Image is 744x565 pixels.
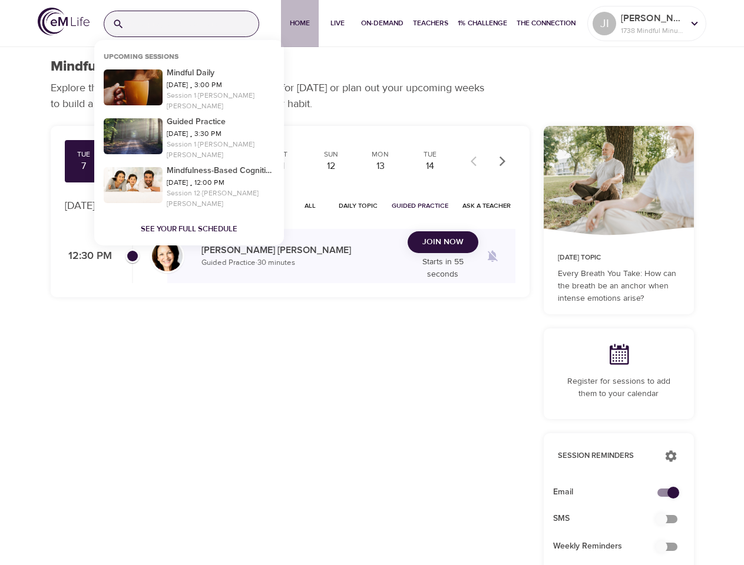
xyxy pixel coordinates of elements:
[51,58,199,75] h1: Mindful Daily Schedule
[129,11,259,36] input: Find programs, teachers, etc...
[413,17,448,29] span: Teachers
[167,67,275,79] p: Mindful Daily
[339,200,378,211] span: Daily Topic
[316,159,346,173] div: 12
[167,177,275,188] p: [DATE] ¸ 12:00 PM
[167,79,275,90] p: [DATE] ¸ 3:00 PM
[361,17,404,29] span: On-Demand
[408,256,478,281] p: Starts in 55 seconds
[94,52,188,67] div: Upcoming Sessions
[366,159,395,173] div: 13
[38,8,90,35] img: logo
[141,222,237,236] button: See your full schedule
[167,90,275,111] p: Session 1 · [PERSON_NAME] [PERSON_NAME]
[51,80,492,112] p: Explore the expert-led, brief mindfulness sessions for [DATE] or plan out your upcoming weeks to ...
[387,197,453,215] button: Guided Practice
[458,17,507,29] span: 1% Challenge
[334,197,382,215] button: Daily Topic
[104,118,163,154] img: guided-practice.jpg
[316,149,346,159] div: Sun
[478,242,507,270] span: Remind me when a class goes live every Tuesday at 12:30 PM
[104,167,163,203] img: updated%20MBCT%20hero%20image.jpeg
[167,139,275,160] p: Session 1 · [PERSON_NAME] [PERSON_NAME]
[65,248,112,264] p: 12:30 PM
[621,25,683,36] p: 1738 Mindful Minutes
[366,149,395,159] div: Mon
[296,200,325,211] span: All
[152,241,183,271] img: Laurie_Weisman-min.jpg
[167,128,275,139] p: [DATE] ¸ 3:30 PM
[553,513,666,525] span: SMS
[292,197,329,215] button: All
[408,231,478,253] button: Join Now
[286,17,314,29] span: Home
[422,235,464,250] span: Join Now
[558,268,680,305] p: Every Breath You Take: How can the breath be an anchor when intense emotions arise?
[553,540,666,553] span: Weekly Reminders
[392,200,448,211] span: Guided Practice
[462,200,511,211] span: Ask a Teacher
[517,17,576,29] span: The Connection
[415,159,445,173] div: 14
[201,257,398,269] p: Guided Practice · 30 minutes
[458,197,515,215] button: Ask a Teacher
[201,243,398,257] p: [PERSON_NAME] [PERSON_NAME]
[167,188,275,209] p: Session 12 · [PERSON_NAME] [PERSON_NAME]
[70,159,99,173] div: 7
[593,12,616,35] div: JI
[104,69,163,105] img: mindful-daily.jpg
[558,252,680,263] p: [DATE] Topic
[323,17,352,29] span: Live
[553,486,666,498] span: Email
[558,375,680,400] p: Register for sessions to add them to your calendar
[167,116,275,128] p: Guided Practice
[621,11,683,25] p: [PERSON_NAME]
[167,165,275,177] p: Mindfulness-Based Cognitive Training (MBCT)
[65,198,141,214] p: [DATE] Schedule
[558,450,653,462] p: Session Reminders
[70,149,99,159] div: Tue
[415,149,445,159] div: Tue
